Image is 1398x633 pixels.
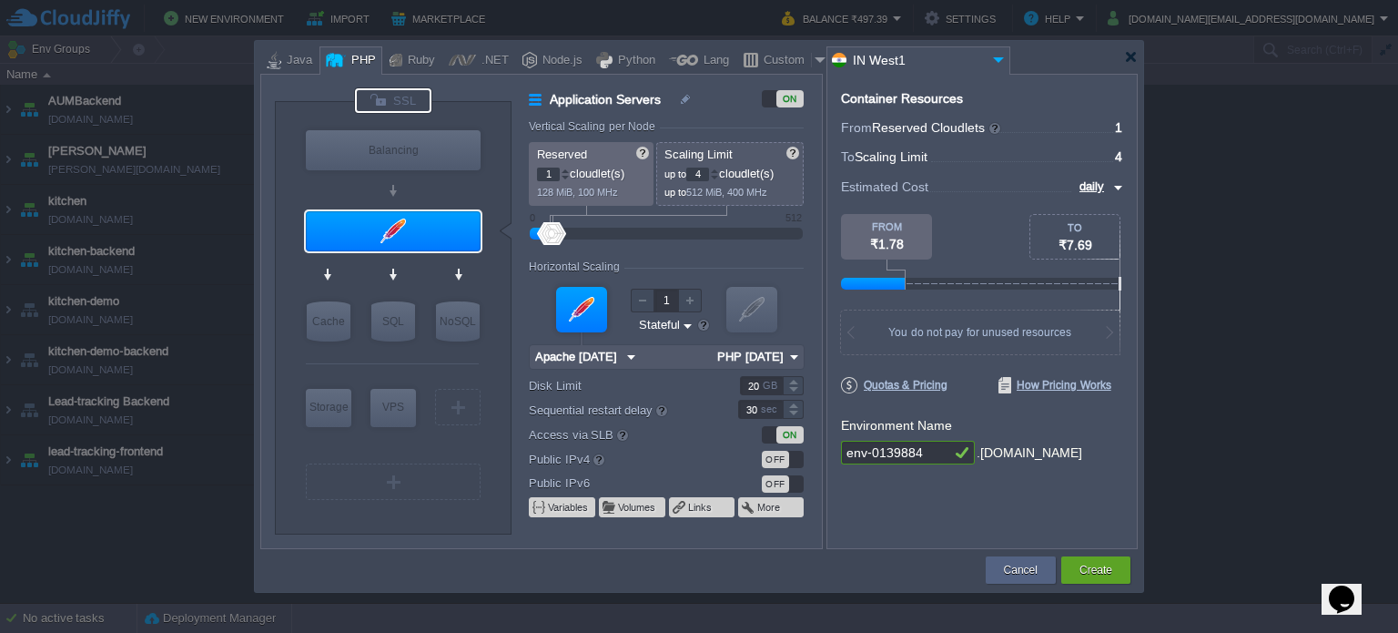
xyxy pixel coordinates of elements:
div: Create New Layer [435,389,481,425]
span: How Pricing Works [998,377,1111,393]
div: Ruby [402,47,435,75]
button: Cancel [1004,561,1038,579]
div: Elastic VPS [370,389,416,427]
span: Scaling Limit [855,149,927,164]
button: Volumes [618,500,657,515]
div: PHP [346,47,376,75]
label: Sequential restart delay [529,400,714,420]
div: Node.js [537,47,582,75]
div: Application Servers [306,211,481,251]
div: Java [281,47,312,75]
div: 512 [785,212,802,223]
div: SQL [371,301,415,342]
span: From [841,120,872,135]
span: Quotas & Pricing [841,377,947,393]
div: Container Resources [841,92,963,106]
div: .[DOMAIN_NAME] [977,441,1082,465]
label: Public IPv4 [529,449,714,469]
span: 512 MiB, 400 MHz [686,187,767,198]
div: Lang [698,47,729,75]
span: Scaling Limit [664,148,733,161]
div: SQL Databases [371,301,415,342]
div: Create New Layer [306,464,481,500]
iframe: chat widget [1322,560,1380,615]
div: Storage [306,389,351,425]
div: ON [776,426,804,444]
div: GB [763,377,781,394]
span: To [841,149,855,164]
label: Disk Limit [529,376,714,395]
div: VPS [370,389,416,425]
button: More [757,500,782,515]
button: Links [688,500,714,515]
div: Horizontal Scaling [529,260,624,273]
p: cloudlet(s) [664,162,797,181]
label: Access via SLB [529,424,714,444]
div: ON [776,90,804,107]
div: OFF [762,475,789,493]
span: ₹7.69 [1059,238,1092,252]
div: Storage Containers [306,389,351,427]
span: Reserved [537,148,587,161]
span: 1 [1115,120,1122,135]
span: up to [664,187,686,198]
span: ₹1.78 [870,237,904,251]
div: .NET [476,47,509,75]
div: 0 [530,212,535,223]
span: Estimated Cost [841,177,928,197]
p: cloudlet(s) [537,162,647,181]
label: Public IPv6 [529,474,714,493]
span: 128 MiB, 100 MHz [537,187,618,198]
div: Load Balancer [306,130,481,170]
div: Cache [307,301,350,342]
button: Variables [548,500,590,515]
span: up to [664,168,686,179]
div: Custom [758,47,811,75]
button: Create [1079,561,1112,579]
span: 4 [1115,149,1122,164]
div: Python [613,47,655,75]
div: Balancing [306,130,481,170]
div: NoSQL [436,301,480,342]
div: sec [761,401,781,418]
div: TO [1030,222,1119,233]
div: Vertical Scaling per Node [529,120,660,133]
div: FROM [841,221,932,232]
div: NoSQL Databases [436,301,480,342]
div: OFF [762,451,789,468]
label: Environment Name [841,418,952,433]
span: Reserved Cloudlets [872,120,1002,135]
